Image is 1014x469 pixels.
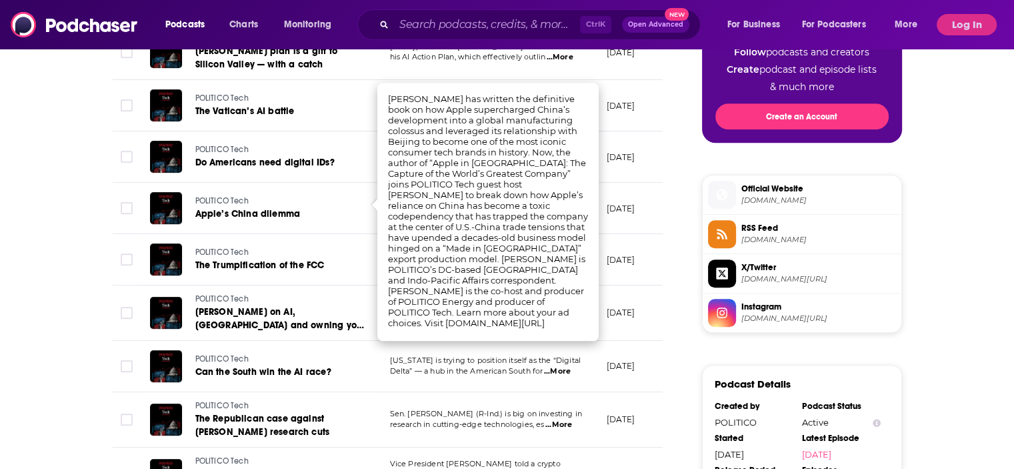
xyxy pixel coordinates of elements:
a: Instagram[DOMAIN_NAME][URL] [708,299,896,327]
span: feeds.megaphone.fm [741,235,896,245]
a: Charts [221,14,266,35]
span: Toggle select row [121,307,133,319]
span: research in cutting-edge technologies, es [390,420,545,429]
a: POLITICO Tech [195,456,369,468]
a: POLITICO Tech [195,144,354,156]
span: For Business [727,15,780,34]
span: POLITICO Tech [195,294,249,304]
span: POLITICO Tech [195,196,249,205]
a: [DATE] [802,449,881,460]
p: [DATE] [607,360,635,372]
button: Create an Account [715,103,889,129]
span: Toggle select row [121,46,133,58]
li: podcast and episode lists [715,63,889,75]
span: The Vatican’s AI battle [195,105,295,117]
div: POLITICO [715,417,793,428]
span: Monitoring [284,15,331,34]
span: POLITICO Tech [195,401,249,410]
span: POLITICO Tech [195,354,249,364]
input: Search podcasts, credits, & more... [394,14,580,35]
a: POLITICO Tech [195,400,369,412]
span: Toggle select row [121,360,133,372]
span: [PERSON_NAME] on AI, [GEOGRAPHIC_DATA] and owning your ‘digital self’ [195,306,366,344]
p: [DATE] [607,414,635,425]
span: twitter.com/politico [741,274,896,284]
button: Show Info [873,418,881,428]
span: Charts [229,15,258,34]
span: ...More [545,420,572,430]
span: RSS Feed [741,222,896,234]
li: & much more [715,81,889,93]
p: [DATE] [607,100,635,111]
span: Delta” — a hub in the American South for [390,366,543,376]
span: ...More [544,366,571,377]
p: [DATE] [607,203,635,214]
a: POLITICO Tech [195,93,354,105]
div: Search podcasts, credits, & more... [370,9,713,40]
span: Toggle select row [121,151,133,163]
span: New [665,8,689,21]
a: POLITICO Tech [195,354,354,366]
a: [PERSON_NAME] on AI, [GEOGRAPHIC_DATA] and owning your ‘digital self’ [195,306,369,332]
p: [DATE] [607,307,635,318]
span: Instagram [741,301,896,313]
span: Official Website [741,183,896,195]
button: open menu [156,14,222,35]
a: Do Americans need digital IDs? [195,156,354,169]
span: For Podcasters [802,15,866,34]
span: More [895,15,917,34]
a: POLITICO Tech [195,195,354,207]
span: POLITICO Tech [195,93,249,103]
span: Open Advanced [628,21,683,28]
span: Toggle select row [121,414,133,426]
button: open menu [793,14,885,35]
span: Do Americans need digital IDs? [195,157,335,168]
span: instagram.com/politico [741,314,896,324]
span: [PERSON_NAME] has written the definitive book on how Apple supercharged China’s development into ... [388,93,588,328]
p: [DATE] [607,47,635,58]
button: Open AdvancedNew [622,17,689,33]
a: POLITICO Tech [195,247,354,259]
span: his AI Action Plan, which effectively outlin [390,52,546,61]
div: Podcast Status [802,401,881,412]
div: Latest Episode [802,433,881,444]
span: POLITICO Tech [195,145,249,154]
a: Can the South win the AI race? [195,366,354,379]
a: The Republican case against [PERSON_NAME] research cuts [195,412,369,439]
a: Apple’s China dilemma [195,207,354,221]
span: Apple’s China dilemma [195,208,301,219]
span: Ctrl K [580,16,611,33]
div: Started [715,433,793,444]
a: Official Website[DOMAIN_NAME] [708,181,896,209]
span: Can the South win the AI race? [195,366,331,378]
span: Toggle select row [121,99,133,111]
button: open menu [885,14,934,35]
p: [DATE] [607,151,635,163]
span: [US_STATE] is trying to position itself as the “Digital [390,356,581,365]
button: Log In [937,14,997,35]
a: RSS Feed[DOMAIN_NAME] [708,220,896,248]
span: ...More [547,52,573,63]
button: open menu [275,14,349,35]
p: [DATE] [607,254,635,266]
span: [DATE], President [PERSON_NAME] unveiled [390,42,558,51]
strong: Follow [734,46,766,58]
span: Toggle select row [121,254,133,266]
span: The Trumpification of the FCC [195,260,325,271]
div: Active [802,417,881,428]
img: Podchaser - Follow, Share and Rate Podcasts [11,12,139,37]
span: X/Twitter [741,262,896,274]
div: [DATE] [715,449,793,460]
li: podcasts and creators [715,46,889,58]
a: POLITICO Tech [195,294,369,306]
a: [PERSON_NAME] plan is a gift to Silicon Valley — with a catch [195,45,369,71]
span: Toggle select row [121,202,133,214]
h3: Podcast Details [715,378,791,390]
a: The Trumpification of the FCC [195,259,354,272]
strong: Create [727,63,759,75]
button: open menu [718,14,797,35]
a: The Vatican’s AI battle [195,105,354,118]
span: The Republican case against [PERSON_NAME] research cuts [195,413,330,438]
span: POLITICO Tech [195,456,249,466]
